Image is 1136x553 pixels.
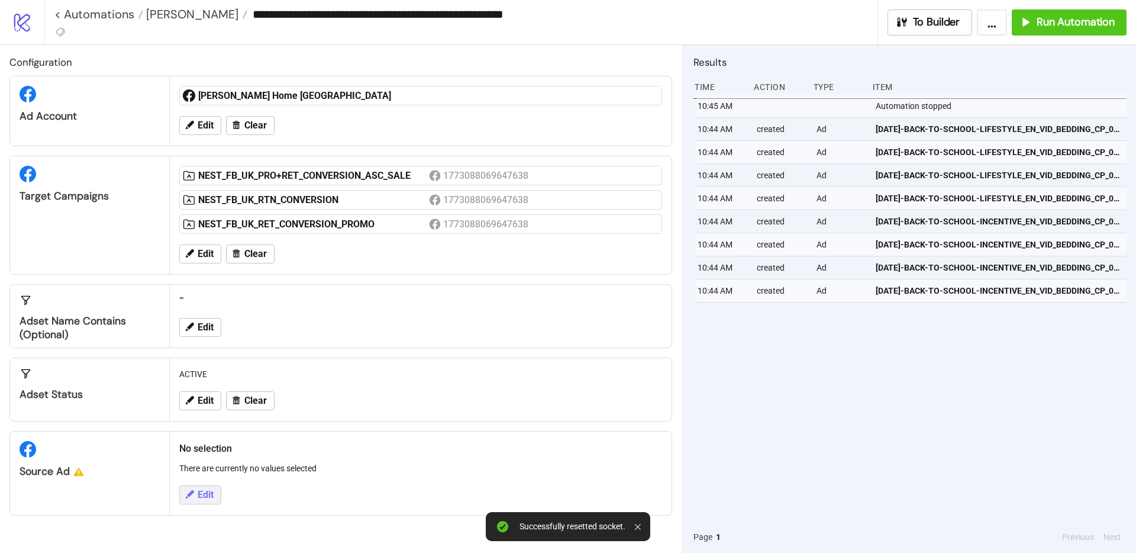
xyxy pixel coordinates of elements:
div: 10:44 AM [696,164,747,187]
button: Clear [226,116,275,135]
a: [DATE]-BACK-TO-SCHOOL-INCENTIVE_EN_VID_BEDDING_CP_05092025_ALLG_NSE_SC24_USP8_BACKTOSCHOOL [876,233,1121,256]
span: [DATE]-BACK-TO-SCHOOL-INCENTIVE_EN_VID_BEDDING_CP_05092025_ALLG_NSE_SC24_USP8_BACKTOSCHOOL [876,215,1121,228]
span: Edit [198,120,214,131]
div: Ad [815,187,866,210]
span: Edit [198,490,214,500]
button: Clear [226,391,275,410]
div: Ad [815,256,866,279]
span: [PERSON_NAME] [143,7,238,22]
a: [DATE]-BACK-TO-SCHOOL-INCENTIVE_EN_VID_BEDDING_CP_05092025_ALLG_NSE_SC24_USP8_BACKTOSCHOOL [876,279,1121,302]
div: created [756,118,806,140]
button: Edit [179,318,221,337]
div: Ad [815,279,866,302]
a: [DATE]-BACK-TO-SCHOOL-INCENTIVE_EN_VID_BEDDING_CP_05092025_ALLG_NSE_SC24_USP8_BACKTOSCHOOL [876,256,1121,279]
div: Type [812,76,863,98]
button: Edit [179,245,221,263]
a: < Automations [54,8,143,20]
div: 10:44 AM [696,187,747,210]
div: ACTIVE [175,363,667,385]
a: [DATE]-BACK-TO-SCHOOL-LIFESTYLE_EN_VID_BEDDING_CP_05092025_ALLG_NSE_SC24_USP8_BACKTOSCHOOL [876,118,1121,140]
div: 1773088069647638 [443,192,530,207]
a: [DATE]-BACK-TO-SCHOOL-LIFESTYLE_EN_VID_BEDDING_CP_05092025_ALLG_NSE_SC24_USP8_BACKTOSCHOOL [876,164,1121,187]
div: NEST_FB_UK_PRO+RET_CONVERSION_ASC_SALE [198,169,429,182]
div: Ad [815,164,866,187]
div: 10:44 AM [696,141,747,163]
div: Ad [815,233,866,256]
span: Clear [244,396,267,406]
div: "" [175,290,667,312]
div: 10:45 AM [696,95,747,117]
span: Edit [198,249,214,259]
div: [PERSON_NAME] Home [GEOGRAPHIC_DATA] [198,89,429,102]
h2: Configuration [9,54,672,70]
span: Edit [198,322,214,333]
span: Clear [244,249,267,259]
div: Source Ad [20,465,160,478]
div: Ad Account [20,110,160,123]
div: Ad [815,210,866,233]
button: Next [1100,531,1124,544]
span: To Builder [913,15,960,29]
div: created [756,164,806,187]
div: 10:44 AM [696,210,747,233]
div: 10:44 AM [696,233,747,256]
div: Adset Name contains (optional) [20,314,160,342]
span: [DATE]-BACK-TO-SCHOOL-LIFESTYLE_EN_VID_BEDDING_CP_05092025_ALLG_NSE_SC24_USP8_BACKTOSCHOOL [876,169,1121,182]
a: [DATE]-BACK-TO-SCHOOL-LIFESTYLE_EN_VID_BEDDING_CP_05092025_ALLG_NSE_SC24_USP8_BACKTOSCHOOL [876,141,1121,163]
span: [DATE]-BACK-TO-SCHOOL-LIFESTYLE_EN_VID_BEDDING_CP_05092025_ALLG_NSE_SC24_USP8_BACKTOSCHOOL [876,146,1121,159]
div: Adset Status [20,388,160,401]
button: Edit [179,116,221,135]
span: [DATE]-BACK-TO-SCHOOL-INCENTIVE_EN_VID_BEDDING_CP_05092025_ALLG_NSE_SC24_USP8_BACKTOSCHOOL [876,238,1121,251]
a: [DATE]-BACK-TO-SCHOOL-LIFESTYLE_EN_VID_BEDDING_CP_05092025_ALLG_NSE_SC24_USP8_BACKTOSCHOOL [876,187,1121,210]
div: 10:44 AM [696,118,747,140]
span: [DATE]-BACK-TO-SCHOOL-LIFESTYLE_EN_VID_BEDDING_CP_05092025_ALLG_NSE_SC24_USP8_BACKTOSCHOOL [876,192,1121,205]
button: Run Automation [1012,9,1127,36]
a: [DATE]-BACK-TO-SCHOOL-INCENTIVE_EN_VID_BEDDING_CP_05092025_ALLG_NSE_SC24_USP8_BACKTOSCHOOL [876,210,1121,233]
div: Ad [815,118,866,140]
div: created [756,279,806,302]
span: Page [693,531,712,544]
button: Edit [179,391,221,410]
div: created [756,233,806,256]
h2: No selection [179,441,662,456]
button: Clear [226,245,275,263]
div: Ad [815,141,866,163]
span: Edit [198,396,214,406]
div: Successfully resetted socket. [519,522,625,532]
span: [DATE]-BACK-TO-SCHOOL-LIFESTYLE_EN_VID_BEDDING_CP_05092025_ALLG_NSE_SC24_USP8_BACKTOSCHOOL [876,123,1121,136]
div: Action [753,76,803,98]
button: ... [977,9,1007,36]
div: 1773088069647638 [443,217,530,232]
div: created [756,210,806,233]
a: [PERSON_NAME] [143,8,247,20]
div: created [756,141,806,163]
div: Time [693,76,744,98]
span: Clear [244,120,267,131]
button: 1 [712,531,724,544]
span: [DATE]-BACK-TO-SCHOOL-INCENTIVE_EN_VID_BEDDING_CP_05092025_ALLG_NSE_SC24_USP8_BACKTOSCHOOL [876,284,1121,297]
h2: Results [693,54,1127,70]
div: 10:44 AM [696,279,747,302]
button: Previous [1058,531,1098,544]
div: Automation stopped [874,95,1129,117]
button: To Builder [887,9,973,36]
p: There are currently no values selected [179,462,662,475]
div: 1773088069647638 [443,168,530,183]
button: Edit [179,486,221,504]
div: Target Campaigns [20,189,160,203]
div: Item [872,76,1127,98]
span: Run Automation [1037,15,1115,29]
span: [DATE]-BACK-TO-SCHOOL-INCENTIVE_EN_VID_BEDDING_CP_05092025_ALLG_NSE_SC24_USP8_BACKTOSCHOOL [876,261,1121,274]
div: NEST_FB_UK_RET_CONVERSION_PROMO [198,218,429,231]
div: created [756,256,806,279]
div: NEST_FB_UK_RTN_CONVERSION [198,194,429,207]
div: 10:44 AM [696,256,747,279]
div: created [756,187,806,210]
